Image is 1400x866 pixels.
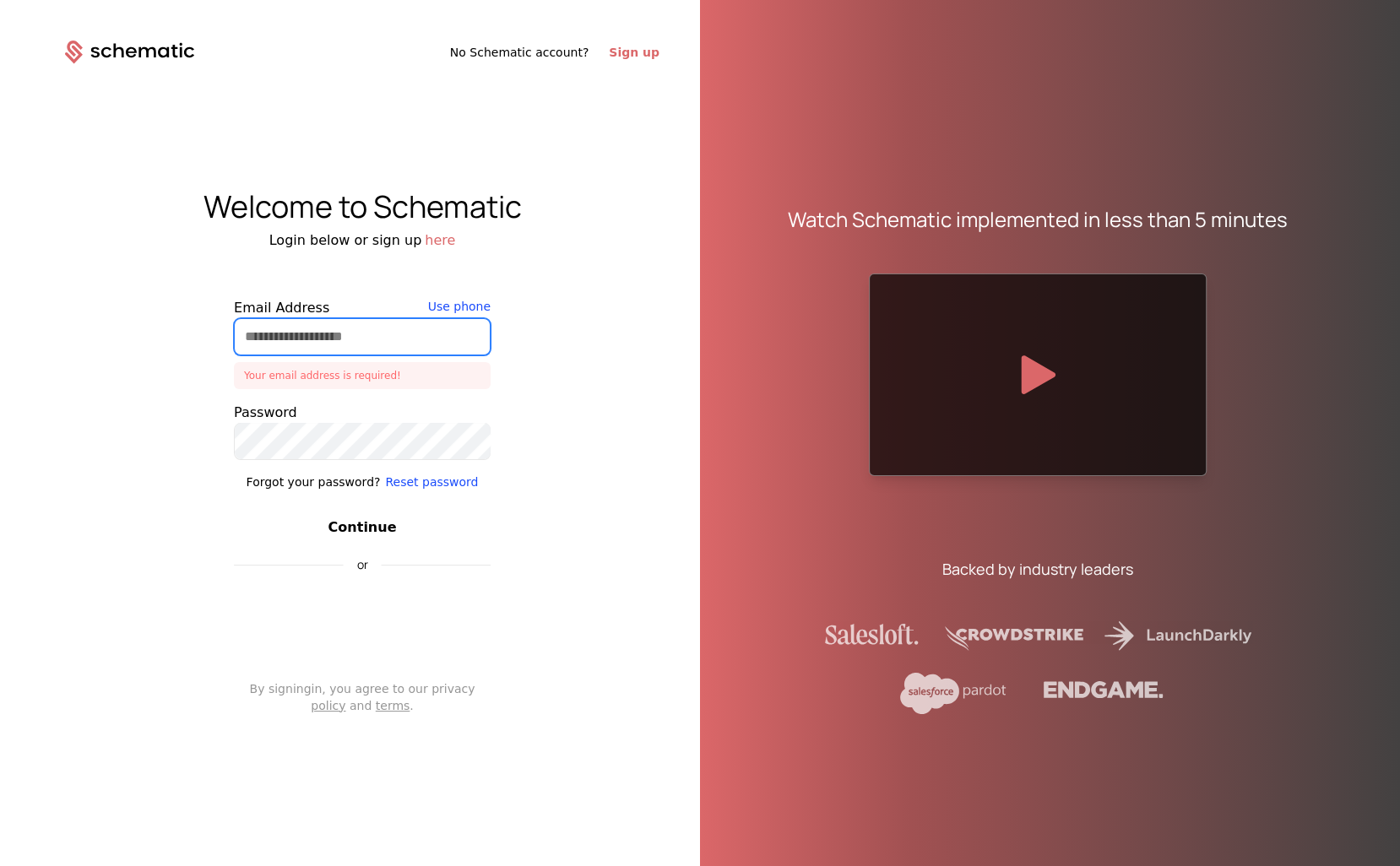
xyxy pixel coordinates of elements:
[450,44,589,61] span: No Schematic account?
[788,206,1288,233] div: Watch Schematic implemented in less than 5 minutes
[376,699,410,712] a: terms
[942,557,1133,581] div: Backed by industry leaders
[234,403,491,423] label: Password
[24,230,700,251] div: Login below or sign up
[344,559,382,571] span: or
[234,680,491,714] div: By signing in , you agree to our privacy and .
[428,298,491,315] button: Use phone
[234,362,491,389] div: Your email address is required!
[234,586,491,620] button: Continue with Google
[385,474,478,490] button: Reset password
[247,474,381,490] div: Forgot your password?
[234,633,491,667] button: Continue with Github
[24,190,700,224] div: Welcome to Schematic
[311,699,345,712] a: policy
[234,298,491,318] label: Email Address
[609,44,659,61] button: Sign up
[293,641,455,658] span: Continue with Github
[234,517,491,538] button: Continue
[292,593,456,613] span: Continue with Google
[425,230,455,251] button: here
